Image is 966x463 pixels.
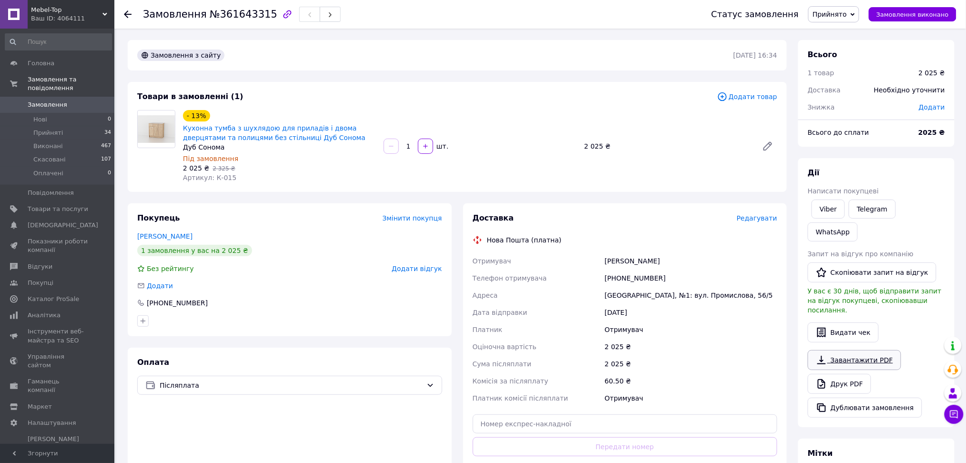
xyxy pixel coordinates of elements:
button: Чат з покупцем [945,405,964,424]
img: Кухонна тумба з шухлядою для приладів і двома дверцятами та полицями без стільниці Дуб Сонома [138,115,175,143]
button: Дублювати замовлення [808,398,922,418]
span: Дата відправки [473,309,528,316]
span: Додати [147,282,173,290]
span: 1 товар [808,69,834,77]
span: Післяплата [160,380,423,391]
b: 2025 ₴ [918,129,945,136]
span: Під замовлення [183,155,238,162]
div: Повернутися назад [124,10,132,19]
span: Головна [28,59,54,68]
span: 467 [101,142,111,151]
span: Mebel-Top [31,6,102,14]
span: Повідомлення [28,189,74,197]
div: [PHONE_NUMBER] [146,298,209,308]
a: Telegram [849,200,895,219]
span: Всього до сплати [808,129,869,136]
span: Отримувач [473,257,511,265]
span: Редагувати [737,214,777,222]
span: Доставка [473,213,514,222]
span: Покупець [137,213,180,222]
a: Друк PDF [808,374,871,394]
span: У вас є 30 днів, щоб відправити запит на відгук покупцеві, скопіювавши посилання. [808,287,942,314]
span: Всього [808,50,837,59]
span: Нові [33,115,47,124]
span: Покупці [28,279,53,287]
div: 1 замовлення у вас на 2 025 ₴ [137,245,252,256]
span: №361643315 [210,9,277,20]
span: Товари та послуги [28,205,88,213]
span: Скасовані [33,155,66,164]
button: Видати чек [808,322,879,342]
span: Інструменти веб-майстра та SEO [28,327,88,344]
span: Маркет [28,403,52,411]
span: 107 [101,155,111,164]
span: 2 025 ₴ [183,164,209,172]
a: Завантажити PDF [808,350,901,370]
div: [DATE] [603,304,779,321]
span: Показники роботи компанії [28,237,88,254]
span: Телефон отримувача [473,274,547,282]
div: - 13% [183,110,210,121]
span: Управління сайтом [28,352,88,370]
span: Оціночна вартість [473,343,537,351]
a: Редагувати [758,137,777,156]
a: [PERSON_NAME] [137,232,193,240]
div: Нова Пошта (платна) [485,235,564,245]
div: Ваш ID: 4064111 [31,14,114,23]
input: Номер експрес-накладної [473,414,778,433]
span: Оплата [137,358,169,367]
span: Комісія за післяплату [473,377,549,385]
span: Платник комісії післяплати [473,394,569,402]
span: Виконані [33,142,63,151]
span: Замовлення виконано [876,11,949,18]
span: Товари в замовленні (1) [137,92,244,101]
div: Статус замовлення [712,10,799,19]
div: Замовлення з сайту [137,50,224,61]
span: 0 [108,169,111,178]
input: Пошук [5,33,112,50]
span: Артикул: К-015 [183,174,236,181]
span: Знижка [808,103,835,111]
div: Отримувач [603,321,779,338]
span: Каталог ProSale [28,295,79,303]
span: Без рейтингу [147,265,194,272]
span: Гаманець компанії [28,377,88,394]
span: Написати покупцеві [808,187,879,195]
div: 2 025 ₴ [603,355,779,372]
span: 34 [104,129,111,137]
span: Замовлення та повідомлення [28,75,114,92]
span: Налаштування [28,419,76,427]
div: шт. [434,141,449,151]
a: Viber [812,200,845,219]
span: Платник [473,326,503,333]
time: [DATE] 16:34 [733,51,777,59]
div: Отримувач [603,390,779,407]
a: WhatsApp [808,222,858,242]
div: [PHONE_NUMBER] [603,270,779,287]
span: Додати товар [717,91,777,102]
span: Прийнято [813,10,847,18]
a: Кухонна тумба з шухлядою для приладів і двома дверцятами та полицями без стільниці Дуб Сонома [183,124,366,141]
span: [DEMOGRAPHIC_DATA] [28,221,98,230]
span: Додати відгук [392,265,442,272]
button: Замовлення виконано [869,7,956,21]
span: Мітки [808,449,833,458]
span: Доставка [808,86,841,94]
div: [GEOGRAPHIC_DATA], №1: вул. Промислова, 56/5 [603,287,779,304]
span: Змінити покупця [383,214,442,222]
span: Замовлення [28,101,67,109]
span: Оплачені [33,169,63,178]
span: Дії [808,168,820,177]
span: 0 [108,115,111,124]
div: [PERSON_NAME] [603,252,779,270]
span: Запит на відгук про компанію [808,250,914,258]
span: Замовлення [143,9,207,20]
span: [PERSON_NAME] та рахунки [28,435,88,461]
div: Необхідно уточнити [868,80,951,101]
span: 2 325 ₴ [213,165,235,172]
span: Сума післяплати [473,360,532,368]
span: Відгуки [28,262,52,271]
div: 2 025 ₴ [580,140,754,153]
span: Додати [919,103,945,111]
div: 2 025 ₴ [603,338,779,355]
